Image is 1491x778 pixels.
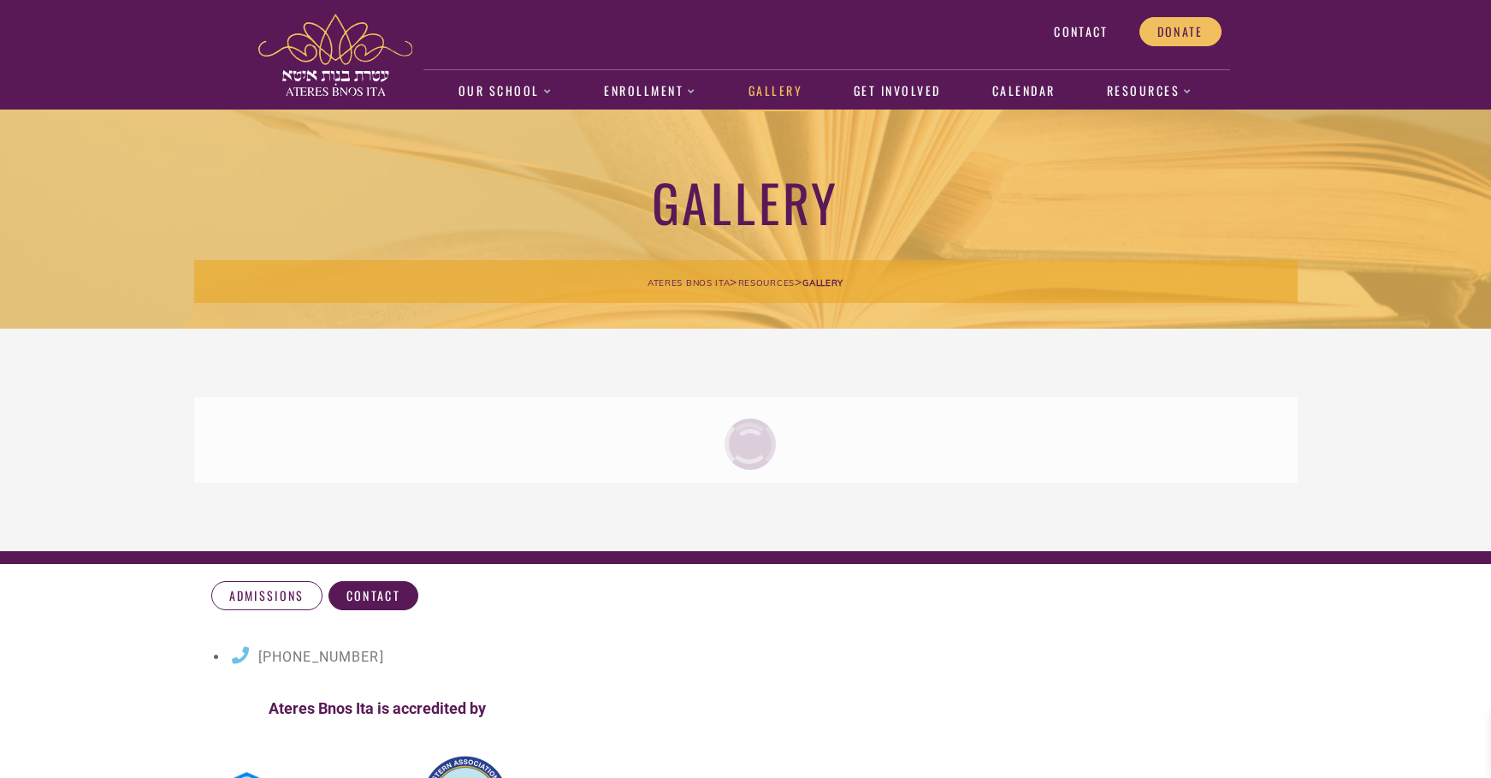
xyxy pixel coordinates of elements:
a: Resources [738,274,795,289]
a: Contact [1036,17,1126,46]
span: Ateres Bnos Ita [648,277,731,288]
span: Contact [346,588,400,603]
a: [PHONE_NUMBER] [228,649,384,665]
a: Calendar [983,72,1064,111]
a: Donate [1139,17,1222,46]
a: Admissions [211,581,322,610]
span: Gallery [802,277,843,288]
img: ateres [258,14,412,96]
a: Our School [449,72,561,111]
div: > > [194,260,1298,303]
span: [PHONE_NUMBER] [258,649,384,665]
a: Enrollment [595,72,706,111]
a: Resources [1098,72,1202,111]
a: Contact [328,581,418,610]
h1: Gallery [194,169,1298,234]
a: Get Involved [844,72,950,111]
h4: Ateres Bnos Ita is accredited by [216,699,541,718]
span: Contact [1054,24,1108,39]
a: Gallery [739,72,811,111]
a: Ateres Bnos Ita [648,274,731,289]
span: Resources [738,277,795,288]
span: Donate [1157,24,1204,39]
span: Admissions [229,588,305,603]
